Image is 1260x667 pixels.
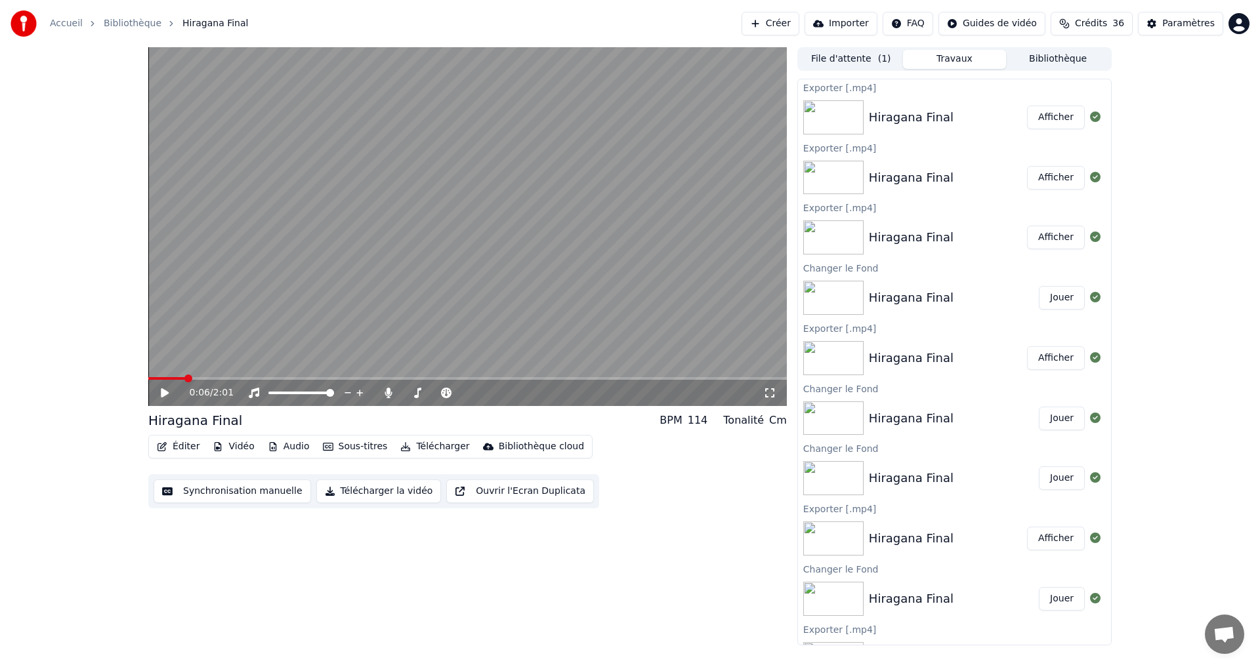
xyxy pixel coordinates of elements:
button: Synchronisation manuelle [154,479,311,503]
button: Crédits36 [1051,12,1133,35]
div: Changer le Fond [798,440,1111,456]
div: Exporter [.mp4] [798,140,1111,155]
div: Hiragana Final [869,108,954,127]
span: ( 1 ) [878,52,891,66]
nav: breadcrumb [50,17,248,30]
button: Bibliothèque [1006,50,1110,69]
button: File d'attente [799,50,903,69]
div: Exporter [.mp4] [798,79,1111,95]
a: Bibliothèque [104,17,161,30]
a: Ouvrir le chat [1205,615,1244,654]
button: Importer [805,12,877,35]
div: Changer le Fond [798,561,1111,576]
button: Guides de vidéo [938,12,1045,35]
button: Créer [742,12,799,35]
button: Jouer [1039,407,1085,430]
div: Exporter [.mp4] [798,621,1111,637]
div: Hiragana Final [869,289,954,307]
div: Tonalité [723,413,764,428]
button: Paramètres [1138,12,1223,35]
button: FAQ [883,12,933,35]
button: Travaux [903,50,1007,69]
button: Afficher [1027,527,1085,550]
div: Hiragana Final [869,469,954,487]
div: Hiragana Final [869,169,954,187]
img: youka [10,10,37,37]
button: Afficher [1027,166,1085,190]
div: Exporter [.mp4] [798,320,1111,336]
button: Jouer [1039,466,1085,490]
div: Changer le Fond [798,380,1111,396]
button: Ouvrir l'Ecran Duplicata [446,479,594,503]
div: Hiragana Final [869,409,954,428]
div: Cm [769,413,787,428]
button: Afficher [1027,106,1085,129]
a: Accueil [50,17,83,30]
button: Afficher [1027,226,1085,249]
div: Hiragana Final [869,590,954,608]
button: Télécharger [395,437,474,456]
span: Hiragana Final [182,17,248,30]
button: Télécharger la vidéo [316,479,442,503]
div: Hiragana Final [869,349,954,367]
button: Audio [262,437,315,456]
div: Hiragana Final [869,529,954,548]
button: Afficher [1027,346,1085,370]
span: 2:01 [213,386,234,399]
button: Éditer [152,437,205,456]
button: Jouer [1039,587,1085,611]
button: Vidéo [207,437,259,456]
div: 114 [688,413,708,428]
div: Hiragana Final [148,411,242,430]
div: / [190,386,221,399]
div: Bibliothèque cloud [499,440,584,453]
div: BPM [660,413,682,428]
span: 0:06 [190,386,210,399]
div: Exporter [.mp4] [798,199,1111,215]
button: Sous-titres [318,437,393,456]
div: Hiragana Final [869,228,954,247]
span: 36 [1112,17,1124,30]
div: Changer le Fond [798,260,1111,275]
span: Crédits [1075,17,1107,30]
div: Exporter [.mp4] [798,500,1111,516]
button: Jouer [1039,286,1085,310]
div: Paramètres [1162,17,1215,30]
